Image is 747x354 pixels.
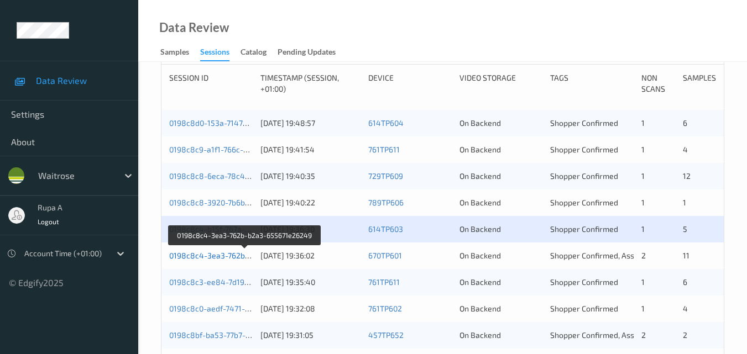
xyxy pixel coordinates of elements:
[459,171,543,182] div: On Backend
[459,277,543,288] div: On Backend
[641,251,646,260] span: 2
[260,224,361,235] div: [DATE] 19:36:30
[550,224,618,234] span: Shopper Confirmed
[683,277,687,287] span: 6
[683,118,687,128] span: 6
[368,198,404,207] a: 789TP606
[169,198,320,207] a: 0198c8c8-3920-7b6b-8429-1897dcfbb73a
[159,22,229,33] div: Data Review
[550,72,634,94] div: Tags
[641,198,645,207] span: 1
[169,304,320,313] a: 0198c8c0-aedf-7471-ab35-4629289b00d7
[260,197,361,208] div: [DATE] 19:40:22
[641,277,645,287] span: 1
[260,118,361,129] div: [DATE] 19:48:57
[550,330,687,340] span: Shopper Confirmed, Assistant Rejected
[169,330,316,340] a: 0198c8bf-ba53-77b7-802c-b226c1629f93
[278,46,336,60] div: Pending Updates
[550,118,618,128] span: Shopper Confirmed
[169,118,318,128] a: 0198c8d0-153a-7147-8fb1-aedb59223364
[368,145,400,154] a: 761TP611
[169,224,317,234] a: 0198c8c4-b15f-767a-9b9a-d0a07fd8e4b1
[200,45,241,61] a: Sessions
[260,171,361,182] div: [DATE] 19:40:35
[260,277,361,288] div: [DATE] 19:35:40
[160,46,189,60] div: Samples
[550,198,618,207] span: Shopper Confirmed
[368,251,402,260] a: 670TP601
[550,251,687,260] span: Shopper Confirmed, Assistant Rejected
[368,224,403,234] a: 614TP603
[241,46,267,60] div: Catalog
[368,277,400,287] a: 761TP611
[641,72,675,94] div: Non Scans
[550,277,618,287] span: Shopper Confirmed
[459,144,543,155] div: On Backend
[459,250,543,261] div: On Backend
[641,118,645,128] span: 1
[160,45,200,60] a: Samples
[169,277,318,287] a: 0198c8c3-ee84-7d19-a43a-ffdbca7b0a65
[641,330,646,340] span: 2
[683,304,688,313] span: 4
[459,303,543,314] div: On Backend
[683,224,687,234] span: 5
[368,304,402,313] a: 761TP602
[683,330,687,340] span: 2
[260,330,361,341] div: [DATE] 19:31:05
[459,118,543,129] div: On Backend
[641,224,645,234] span: 1
[241,45,278,60] a: Catalog
[169,145,316,154] a: 0198c8c9-a1f1-766c-b478-9a2d0dd0feba
[169,251,321,260] a: 0198c8c4-3ea3-762b-b2a3-655671e26249
[368,171,403,181] a: 729TP609
[260,303,361,314] div: [DATE] 19:32:08
[459,330,543,341] div: On Backend
[260,250,361,261] div: [DATE] 19:36:02
[641,304,645,313] span: 1
[260,144,361,155] div: [DATE] 19:41:54
[683,198,686,207] span: 1
[459,197,543,208] div: On Backend
[368,72,452,94] div: Device
[368,330,404,340] a: 457TP652
[459,72,543,94] div: Video Storage
[683,145,688,154] span: 4
[683,171,691,181] span: 12
[641,145,645,154] span: 1
[459,224,543,235] div: On Backend
[169,72,253,94] div: Session ID
[260,72,361,94] div: Timestamp (Session, +01:00)
[278,45,347,60] a: Pending Updates
[683,72,716,94] div: Samples
[550,304,618,313] span: Shopper Confirmed
[169,171,319,181] a: 0198c8c8-6eca-78c4-a61c-5da64e1ce027
[200,46,229,61] div: Sessions
[641,171,645,181] span: 1
[683,251,689,260] span: 11
[368,118,404,128] a: 614TP604
[550,171,618,181] span: Shopper Confirmed
[550,145,618,154] span: Shopper Confirmed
